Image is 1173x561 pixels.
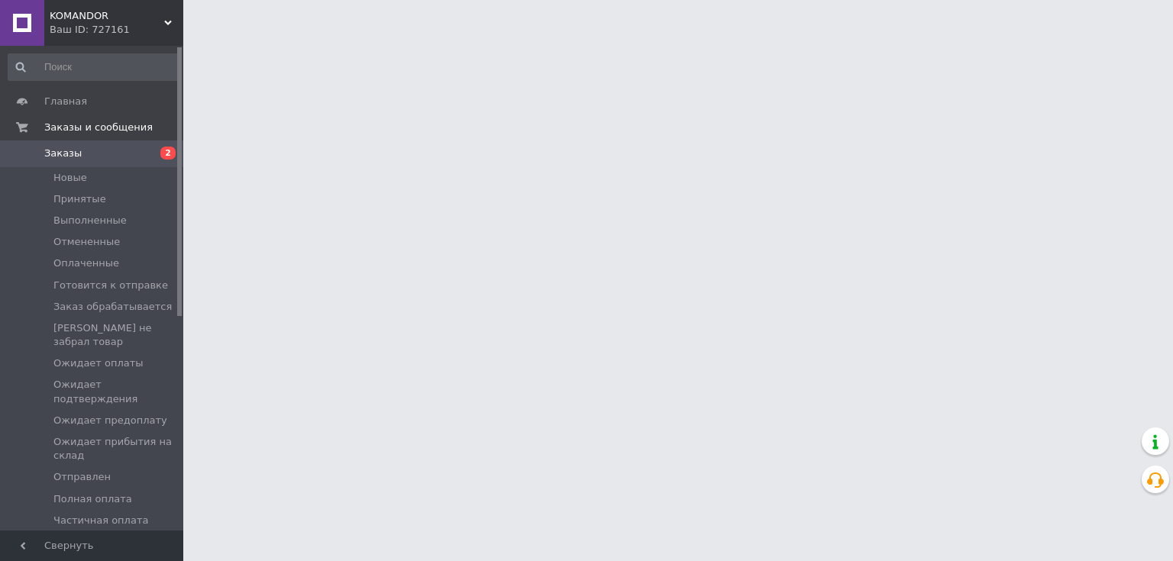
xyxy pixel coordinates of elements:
[50,23,183,37] div: Ваш ID: 727161
[53,470,111,484] span: Отправлен
[44,147,82,160] span: Заказы
[50,9,164,23] span: KOMANDOR
[44,121,153,134] span: Заказы и сообщения
[160,147,176,160] span: 2
[53,378,179,405] span: Ожидает подтверждения
[53,256,119,270] span: Оплаченные
[53,356,144,370] span: Ожидает оплаты
[8,53,180,81] input: Поиск
[53,300,172,314] span: Заказ обрабатывается
[53,171,87,185] span: Новые
[53,279,168,292] span: Готовится к отправке
[53,235,120,249] span: Отмененные
[53,414,167,427] span: Ожидает предоплату
[53,435,179,463] span: Ожидает прибытия на склад
[53,514,148,527] span: Частичная оплата
[44,95,87,108] span: Главная
[53,192,106,206] span: Принятые
[53,214,127,227] span: Выполненные
[53,321,179,349] span: [PERSON_NAME] не забрал товар
[53,492,132,506] span: Полная оплата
